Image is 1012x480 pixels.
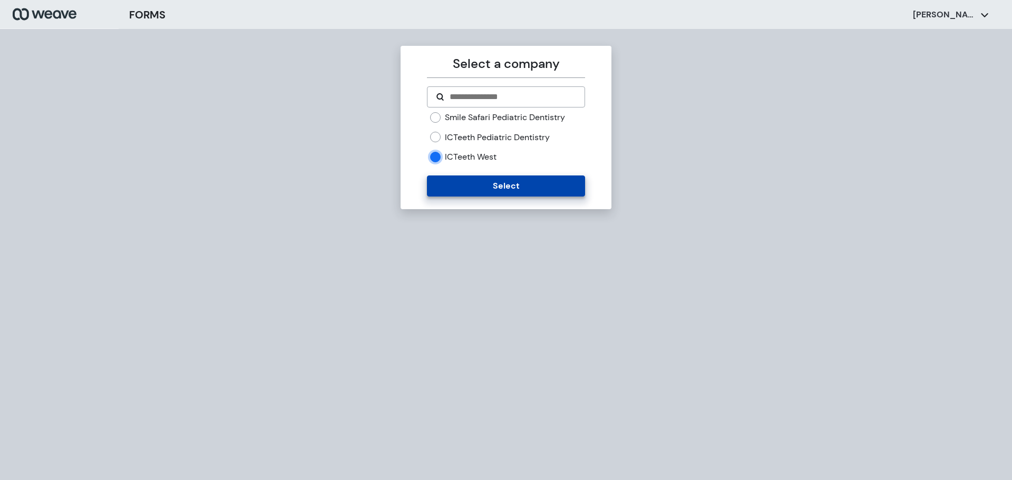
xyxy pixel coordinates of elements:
label: ICTeeth West [445,151,497,163]
label: ICTeeth Pediatric Dentistry [445,132,550,143]
input: Search [449,91,576,103]
label: Smile Safari Pediatric Dentistry [445,112,565,123]
p: [PERSON_NAME] [913,9,976,21]
h3: FORMS [129,7,166,23]
button: Select [427,175,585,197]
p: Select a company [427,54,585,73]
